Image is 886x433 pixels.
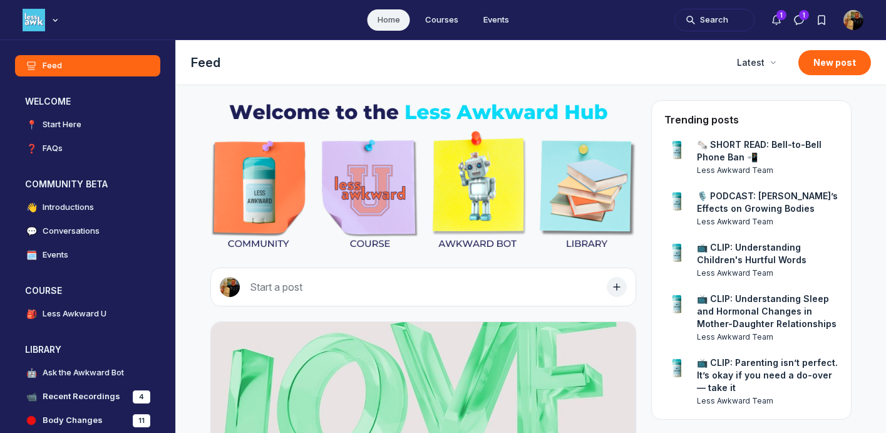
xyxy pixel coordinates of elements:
[133,414,150,427] div: 11
[15,362,160,383] a: 🤖Ask the Awkward Bot
[473,9,519,31] a: Events
[697,293,838,330] a: 📺 CLIP: Understanding Sleep and Hormonal Changes in Mother-Daughter Relationships
[729,51,783,74] button: Latest
[697,165,838,176] a: View user profile
[25,390,38,403] span: 📹
[15,221,160,242] a: 💬Conversations
[697,331,838,343] a: View user profile
[697,268,838,279] a: View user profile
[15,174,160,194] button: COMMUNITY BETACollapse space
[25,367,38,379] span: 🤖
[43,367,124,379] h4: Ask the Awkward Bot
[15,55,160,76] a: Feed
[15,281,160,301] button: COURSECollapse space
[133,390,150,404] div: 4
[23,9,45,31] img: Less Awkward Hub logo
[25,308,38,320] span: 🎒
[43,414,103,427] h4: Body Changes
[810,9,833,31] button: Bookmarks
[415,9,468,31] a: Courses
[210,268,636,306] button: Start a post
[15,303,160,325] a: 🎒Less Awkward U
[43,142,63,155] h4: FAQs
[15,244,160,266] a: 🗓️Events
[697,216,838,227] a: View user profile
[697,241,838,266] a: 📺 CLIP: Understanding Children's Hurtful Words
[176,40,886,85] header: Page Header
[25,95,71,108] h3: WELCOME
[737,56,765,69] span: Latest
[43,390,120,403] h4: Recent Recordings
[798,50,871,75] button: New post
[697,357,838,394] a: 📺 CLIP: Parenting isn’t perfect. It’s okay if you need a do-over — take it
[43,201,94,214] h4: Introductions
[664,241,689,266] a: View user profile
[664,357,689,382] a: View user profile
[15,197,160,218] a: 👋Introductions
[25,284,62,297] h3: COURSE
[697,138,838,164] a: 🗞️ SHORT READ: Bell-to-Bell Phone Ban 📲
[191,54,719,71] h1: Feed
[15,114,160,135] a: 📍Start Here
[664,190,689,215] a: View user profile
[788,9,810,31] button: Direct messages
[664,293,689,318] a: View user profile
[250,281,302,293] span: Start a post
[25,118,38,131] span: 📍
[664,113,739,126] h4: Trending posts
[25,142,38,155] span: ❓
[25,343,61,356] h3: LIBRARY
[25,178,108,190] h3: COMMUNITY BETA
[843,10,863,30] button: User menu options
[43,249,68,261] h4: Events
[15,386,160,407] a: 📹Recent Recordings4
[674,9,755,31] button: Search
[697,395,838,407] a: View user profile
[765,9,788,31] button: Notifications
[15,410,160,431] a: Body Changes11
[43,60,62,72] h4: Feed
[15,138,160,159] a: ❓FAQs
[25,225,38,237] span: 💬
[23,8,61,33] button: Less Awkward Hub logo
[25,201,38,214] span: 👋
[15,340,160,360] button: LIBRARYCollapse space
[43,118,81,131] h4: Start Here
[368,9,410,31] a: Home
[15,91,160,112] button: WELCOMECollapse space
[664,138,689,164] a: View user profile
[43,308,106,320] h4: Less Awkward U
[697,190,838,215] a: 🎙️ PODCAST: [PERSON_NAME]’s Effects on Growing Bodies
[25,249,38,261] span: 🗓️
[43,225,100,237] h4: Conversations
